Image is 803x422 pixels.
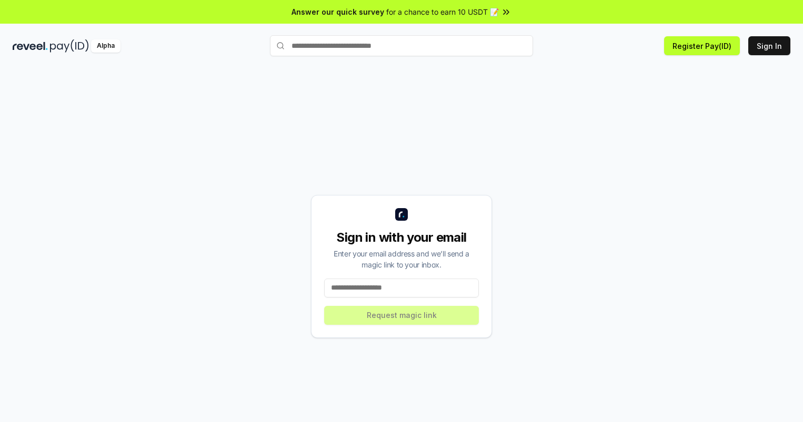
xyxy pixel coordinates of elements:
div: Enter your email address and we’ll send a magic link to your inbox. [324,248,479,270]
img: pay_id [50,39,89,53]
div: Sign in with your email [324,229,479,246]
span: for a chance to earn 10 USDT 📝 [386,6,499,17]
button: Sign In [748,36,790,55]
img: logo_small [395,208,408,221]
div: Alpha [91,39,121,53]
span: Answer our quick survey [292,6,384,17]
button: Register Pay(ID) [664,36,740,55]
img: reveel_dark [13,39,48,53]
